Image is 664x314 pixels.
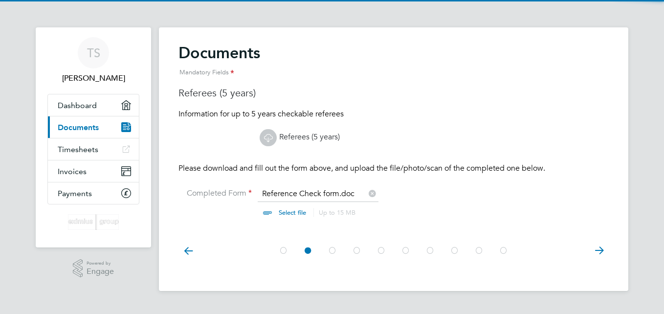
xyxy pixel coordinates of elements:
[178,163,609,174] p: Please download and fill out the form above, and upload the file/photo/scan of the completed one ...
[47,214,139,230] a: Go to home page
[87,46,100,59] span: TS
[260,132,340,142] a: Referees (5 years)
[178,43,609,83] h2: Documents
[48,160,139,182] a: Invoices
[48,94,139,116] a: Dashboard
[178,188,252,199] label: Completed Form
[58,145,98,154] span: Timesheets
[178,109,609,119] p: Information for up to 5 years checkable referees
[48,116,139,138] a: Documents
[47,37,139,84] a: TS[PERSON_NAME]
[36,27,151,247] nav: Main navigation
[87,268,114,276] span: Engage
[47,72,139,84] span: Tina Sharkey
[73,259,114,278] a: Powered byEngage
[48,182,139,204] a: Payments
[58,101,97,110] span: Dashboard
[48,138,139,160] a: Timesheets
[178,87,609,99] h3: Referees (5 years)
[58,123,99,132] span: Documents
[178,63,609,83] div: Mandatory Fields
[87,259,114,268] span: Powered by
[68,214,119,230] img: eximius-logo-retina.png
[58,167,87,176] span: Invoices
[58,189,92,198] span: Payments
